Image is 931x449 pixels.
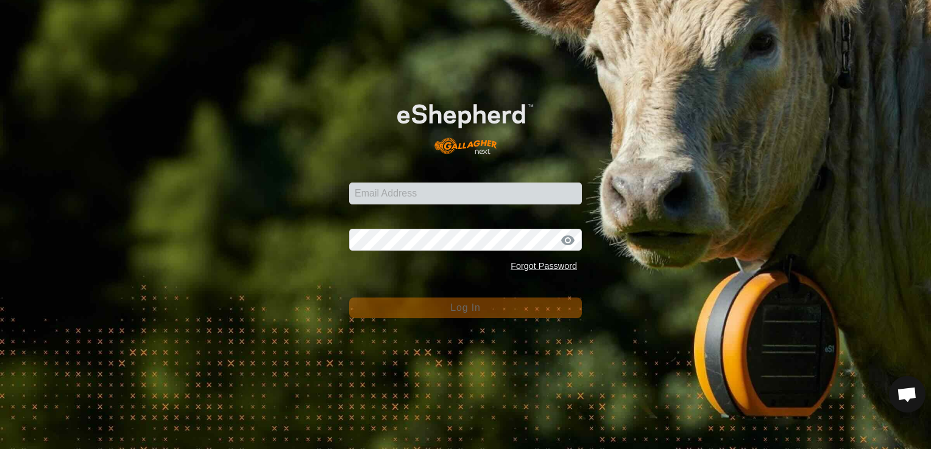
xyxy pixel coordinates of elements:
span: Log In [450,302,480,313]
a: Forgot Password [511,261,577,271]
input: Email Address [349,183,582,204]
div: Open chat [889,376,926,412]
img: E-shepherd Logo [372,85,559,164]
button: Log In [349,298,582,318]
